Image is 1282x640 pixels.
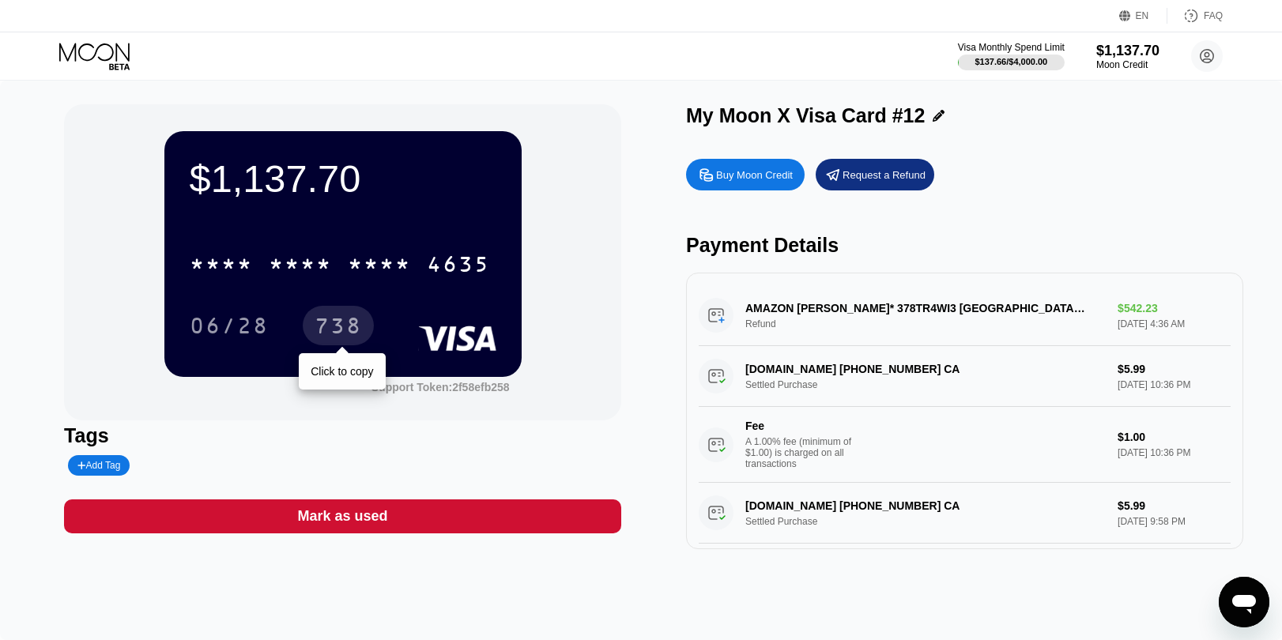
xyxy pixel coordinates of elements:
div: EN [1136,10,1149,21]
div: $1.00 [1118,431,1231,443]
div: Click to copy [311,365,373,378]
div: Support Token:2f58efb258 [371,381,510,393]
div: Support Token: 2f58efb258 [371,381,510,393]
div: Add Tag [68,455,130,476]
div: FeeA 1.00% fee (minimum of $1.00) is charged on all transactions$1.00[DATE] 10:36 PM [699,407,1231,483]
div: Moon Credit [1096,59,1159,70]
div: Tags [64,424,621,447]
div: $137.66 / $4,000.00 [975,57,1047,66]
div: My Moon X Visa Card #12 [686,104,925,127]
div: $1,137.70 [1096,43,1159,59]
div: 06/28 [190,315,269,341]
div: FeeA 1.00% fee (minimum of $1.00) is charged on all transactions$1.00[DATE] 9:58 PM [699,544,1231,619]
div: FAQ [1204,10,1223,21]
div: Buy Moon Credit [716,168,793,182]
div: Request a Refund [843,168,926,182]
div: [DATE] 10:36 PM [1118,447,1231,458]
div: Payment Details [686,234,1243,257]
div: Mark as used [64,499,621,533]
iframe: Button to launch messaging window [1219,577,1269,627]
div: 738 [303,306,374,345]
div: Buy Moon Credit [686,159,805,190]
div: A 1.00% fee (minimum of $1.00) is charged on all transactions [745,436,864,469]
div: Visa Monthly Spend Limit$137.66/$4,000.00 [958,42,1065,70]
div: FAQ [1167,8,1223,24]
div: Add Tag [77,460,120,471]
div: EN [1119,8,1167,24]
div: Visa Monthly Spend Limit [958,42,1065,53]
div: Mark as used [298,507,388,525]
div: 738 [315,315,362,341]
div: 06/28 [178,306,281,345]
div: $1,137.70Moon Credit [1096,43,1159,70]
div: Request a Refund [816,159,934,190]
div: $1,137.70 [190,156,496,201]
div: 4635 [427,254,490,279]
div: Fee [745,420,856,432]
